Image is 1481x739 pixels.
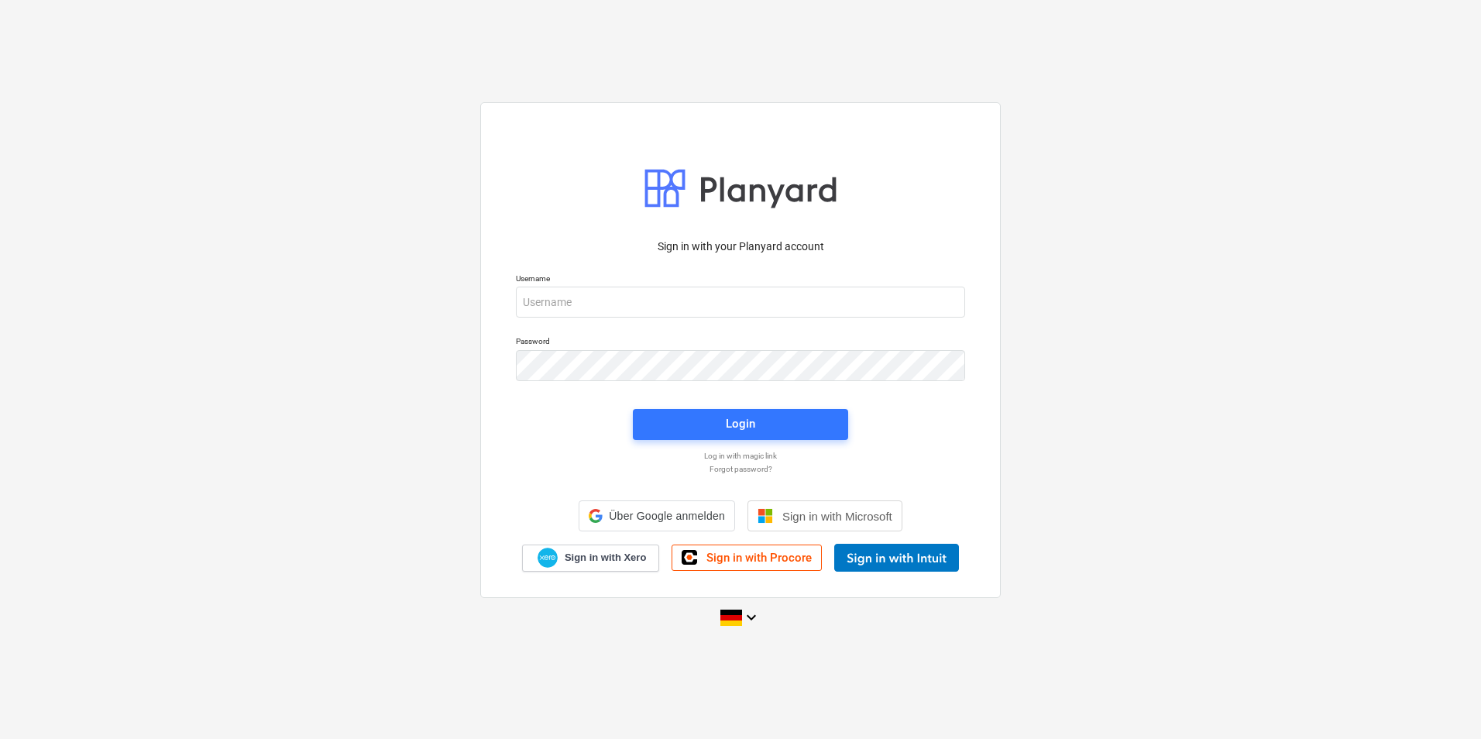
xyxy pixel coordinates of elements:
[516,239,965,255] p: Sign in with your Planyard account
[579,500,735,531] div: Über Google anmelden
[508,451,973,461] a: Log in with magic link
[758,508,773,524] img: Microsoft logo
[538,548,558,569] img: Xero logo
[782,510,892,523] span: Sign in with Microsoft
[633,409,848,440] button: Login
[672,545,822,571] a: Sign in with Procore
[516,287,965,318] input: Username
[565,551,646,565] span: Sign in with Xero
[742,608,761,627] i: keyboard_arrow_down
[726,414,755,434] div: Login
[516,336,965,349] p: Password
[609,510,725,522] span: Über Google anmelden
[508,464,973,474] a: Forgot password?
[522,545,660,572] a: Sign in with Xero
[706,551,812,565] span: Sign in with Procore
[516,273,965,287] p: Username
